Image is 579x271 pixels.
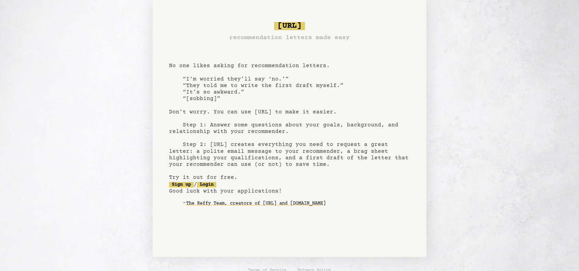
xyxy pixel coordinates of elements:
span: [URL] [274,22,305,30]
a: The Reffy Team, creators of [URL] and [DOMAIN_NAME] [186,198,326,209]
div: - [183,200,410,207]
h3: recommendation letters made easy [229,33,350,42]
a: Login [197,182,216,187]
a: Sign up [169,182,194,187]
pre: No one likes asking for recommendation letters. “I’m worried they’ll say ‘no.’” “They told me to ... [169,19,410,220]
